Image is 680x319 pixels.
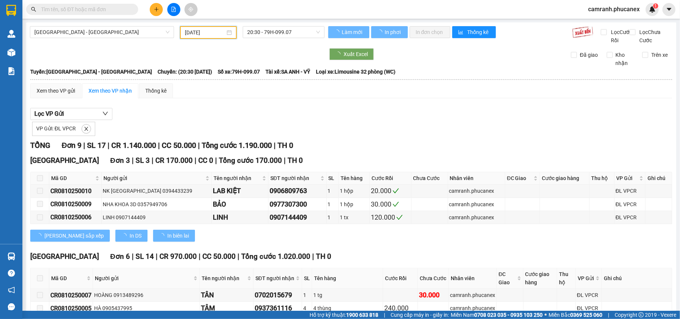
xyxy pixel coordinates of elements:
span: Lọc VP Gửi [34,109,64,118]
span: caret-down [666,6,673,13]
button: In biên lai [153,230,195,242]
img: 9k= [572,26,593,38]
span: Lọc Cước Rồi [608,28,633,44]
span: | [198,141,200,150]
div: Xem theo VP nhận [89,87,132,95]
button: plus [150,3,163,16]
td: LAB KIỆT [212,185,268,198]
th: Chưa Cước [418,268,449,289]
span: ĐC Giao [507,174,532,182]
span: | [237,252,239,261]
div: LAB KIỆT [213,186,267,196]
span: | [108,141,109,150]
span: loading [334,30,341,35]
div: 240.000 [384,303,416,313]
img: solution-icon [7,67,15,75]
span: CC 50.000 [162,141,196,150]
div: CR0810250007 [50,291,91,300]
div: 0937361116 [255,303,301,313]
span: | [284,156,286,165]
div: camranh.phucanex [449,213,504,222]
div: CR0810250009 [50,199,100,209]
span: Trên xe [648,51,671,59]
button: In phơi [371,26,408,38]
span: SL 3 [136,156,150,165]
div: 0907144409 [270,212,325,223]
div: camranh.phucanex [450,304,495,312]
span: Tên người nhận [214,174,261,182]
td: ĐL VPCR [615,185,646,198]
span: | [384,311,385,319]
span: Đơn 3 [110,156,130,165]
span: In biên lai [167,232,189,240]
td: BẢO [212,198,268,211]
td: CR0810250006 [49,211,102,224]
span: TH 0 [277,141,293,150]
span: Kho nhận [613,51,637,67]
span: search [31,7,36,12]
div: 0977307300 [270,199,325,210]
span: VP Gửi [617,174,638,182]
div: 0906809763 [270,186,325,196]
span: check [392,188,399,194]
span: In phơi [385,28,402,36]
th: SL [327,172,339,185]
span: VP Gửi: ĐL VPCR [36,126,76,131]
span: loading [159,233,167,238]
span: | [132,156,134,165]
th: Cước Rồi [383,268,418,289]
div: 1 [328,200,337,208]
span: CR 170.000 [155,156,193,165]
div: 0702015679 [255,290,301,300]
div: CR0810250006 [50,213,100,222]
div: 30.000 [419,290,447,300]
div: 20.000 [371,186,410,196]
span: Nha Trang - Sài Gòn [34,27,170,38]
span: SL 17 [87,141,106,150]
span: check [392,201,399,208]
td: 0977307300 [268,198,327,211]
span: Tổng cước 1.190.000 [202,141,272,150]
div: LINH [213,212,267,223]
div: NHA KHOA 3D 0357949706 [103,200,210,208]
img: warehouse-icon [7,253,15,260]
span: Người gửi [95,274,192,282]
td: 0702015679 [254,289,302,302]
th: Nhân viên [448,172,505,185]
th: Thu hộ [557,268,576,289]
div: ĐL VPCR [616,200,645,208]
span: notification [8,287,15,294]
th: Nhân viên [449,268,497,289]
span: check [396,214,403,221]
span: Đã giao [577,51,601,59]
th: Chưa Cước [412,172,448,185]
span: | [156,252,158,261]
span: | [274,141,276,150]
div: CR0810250010 [50,186,100,196]
button: Làm mới [328,26,369,38]
span: CR 1.140.000 [111,141,156,150]
span: | [132,252,134,261]
div: 1 [328,213,337,222]
span: Đơn 6 [110,252,130,261]
th: Ghi chú [646,172,672,185]
span: Làm mới [342,28,363,36]
button: Lọc VP Gửi [30,108,112,120]
div: camranh.phucanex [449,200,504,208]
div: BẢO [213,199,267,210]
td: ĐL VPCR [576,289,602,302]
div: 4 thùng [313,304,382,312]
span: copyright [639,312,644,318]
div: 1 hộp [340,200,369,208]
span: Tên người nhận [202,274,246,282]
span: Lọc Chưa Cước [637,28,673,44]
div: 1 tg [313,291,382,299]
td: ĐL VPCR [615,198,646,211]
td: ĐL VPCR [576,302,602,315]
span: SĐT người nhận [270,174,319,182]
strong: 0369 525 060 [570,312,602,318]
th: Cước giao hàng [540,172,590,185]
div: 4 [303,304,311,312]
span: Thống kê [468,28,490,36]
span: ĐC Giao [499,270,515,287]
